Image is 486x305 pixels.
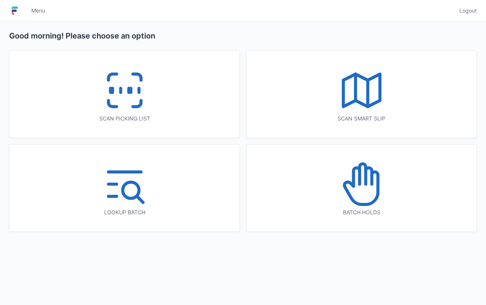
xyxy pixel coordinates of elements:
[27,4,50,18] a: Menu
[262,209,461,216] div: Batch holds
[9,5,21,17] img: logo-small.jpg
[262,115,461,122] div: Scan smart slip
[25,115,224,122] div: Scan picking list
[25,209,224,216] div: Lookup batch
[246,50,477,138] a: Scan smart slip
[246,144,477,232] a: Batch holds
[31,7,45,14] span: Menu
[9,50,240,138] a: Scan picking list
[9,144,240,232] a: Lookup batch
[455,4,477,18] a: Logout
[9,30,477,41] h2: Good morning! Please choose an option
[459,7,477,14] span: Logout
